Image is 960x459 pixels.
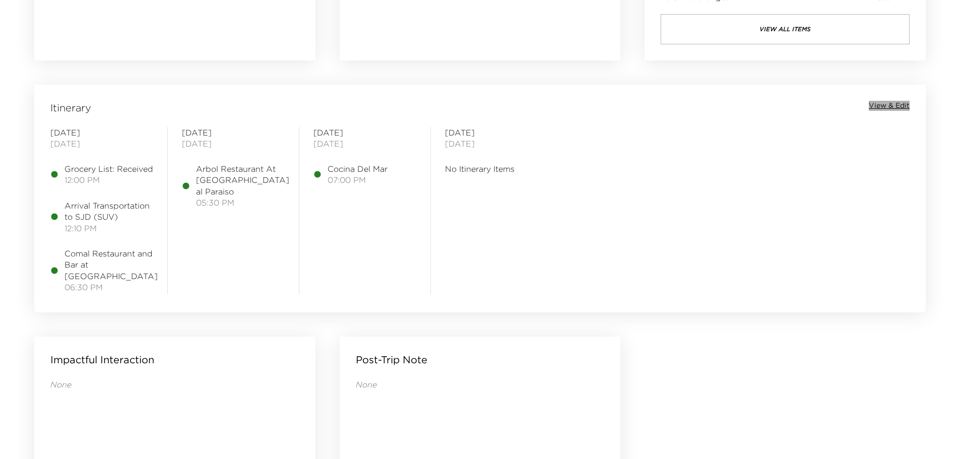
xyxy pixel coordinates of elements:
[65,200,153,223] span: Arrival Transportation to SJD (SUV)
[50,353,154,367] p: Impactful Interaction
[196,163,289,197] span: Arbol Restaurant At [GEOGRAPHIC_DATA] al Paraiso
[65,282,158,293] span: 06:30 PM
[65,163,153,174] span: Grocery List: Received
[328,163,388,174] span: Cocina Del Mar
[65,248,158,282] span: Comal Restaurant and Bar at [GEOGRAPHIC_DATA]
[182,127,285,138] span: [DATE]
[313,138,416,149] span: [DATE]
[50,101,91,115] span: Itinerary
[65,174,153,185] span: 12:00 PM
[65,223,153,234] span: 12:10 PM
[356,353,427,367] p: Post-Trip Note
[445,163,548,174] span: No Itinerary Items
[869,101,910,111] button: View & Edit
[50,379,299,390] p: None
[313,127,416,138] span: [DATE]
[356,379,605,390] p: None
[50,127,153,138] span: [DATE]
[50,138,153,149] span: [DATE]
[661,14,910,44] button: view all items
[328,174,388,185] span: 07:00 PM
[445,138,548,149] span: [DATE]
[182,138,285,149] span: [DATE]
[445,127,548,138] span: [DATE]
[196,197,289,208] span: 05:30 PM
